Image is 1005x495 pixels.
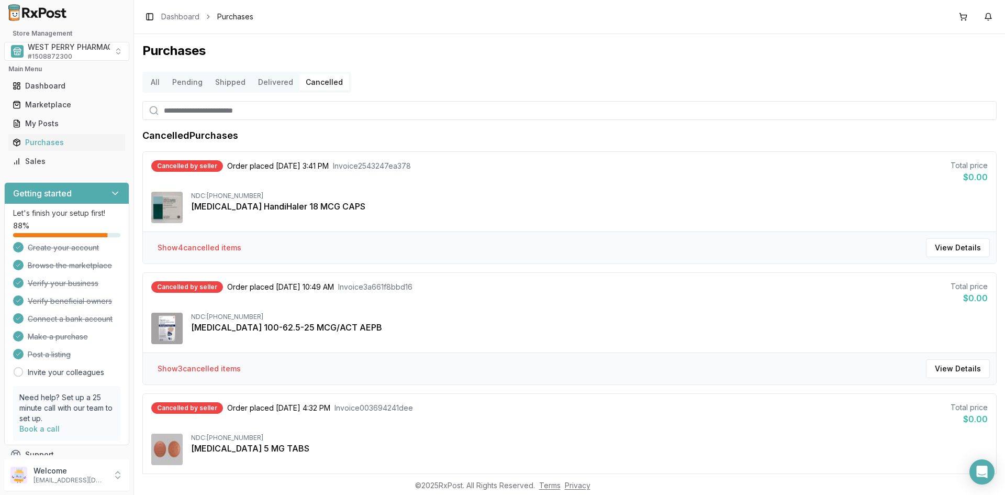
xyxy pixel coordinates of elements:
button: View Details [926,238,990,257]
button: Cancelled [299,74,349,91]
div: NDC: [PHONE_NUMBER] [191,434,988,442]
span: Invoice 3a661f8bbd16 [338,282,412,292]
a: Book a call [19,424,60,433]
button: Sales [4,153,129,170]
div: Cancelled by seller [151,160,223,172]
img: Tradjenta 5 MG TABS [151,434,183,465]
a: Sales [8,152,125,171]
span: Order placed [DATE] 3:41 PM [227,161,329,171]
span: Connect a bank account [28,314,113,324]
span: Browse the marketplace [28,260,112,271]
a: Dashboard [8,76,125,95]
button: Support [4,445,129,464]
div: Cancelled by seller [151,402,223,414]
span: # 1508872300 [28,52,72,61]
button: Show4cancelled items [149,238,250,257]
button: View Details [926,359,990,378]
span: Invoice 2543247ea378 [333,161,411,171]
a: My Posts [8,114,125,133]
div: Total price [951,281,988,292]
div: NDC: [PHONE_NUMBER] [191,313,988,321]
div: Sales [13,156,121,167]
img: User avatar [10,467,27,483]
span: 88 % [13,221,29,231]
img: Spiriva HandiHaler 18 MCG CAPS [151,192,183,223]
span: Make a purchase [28,332,88,342]
p: Welcome [33,466,106,476]
div: NDC: [PHONE_NUMBER] [191,192,988,200]
button: Marketplace [4,96,129,113]
a: Invite your colleagues [28,367,104,378]
a: Marketplace [8,95,125,114]
p: Let's finish your setup first! [13,208,120,218]
div: Total price [951,402,988,413]
a: Terms [539,481,561,490]
div: [MEDICAL_DATA] 5 MG TABS [191,442,988,455]
span: Order placed [DATE] 4:32 PM [227,403,330,413]
span: Post a listing [28,349,71,360]
div: My Posts [13,118,121,129]
div: $0.00 [951,292,988,304]
div: [MEDICAL_DATA] HandiHaler 18 MCG CAPS [191,200,988,213]
div: $0.00 [951,413,988,425]
h1: Cancelled Purchases [142,128,238,143]
div: Dashboard [13,81,121,91]
button: Shipped [209,74,252,91]
button: Delivered [252,74,299,91]
span: Purchases [217,12,253,22]
button: Dashboard [4,78,129,94]
div: Open Intercom Messenger [969,459,995,485]
h1: Purchases [142,42,997,59]
div: Purchases [13,137,121,148]
button: Pending [166,74,209,91]
button: Select a view [4,42,129,61]
button: My Posts [4,115,129,132]
span: Verify your business [28,278,98,289]
a: Privacy [565,481,590,490]
button: Show3cancelled items [149,359,249,378]
p: [EMAIL_ADDRESS][DOMAIN_NAME] [33,476,106,485]
h2: Store Management [4,29,129,38]
span: Invoice 003694241dee [334,403,413,413]
a: Dashboard [161,12,199,22]
p: Need help? Set up a 25 minute call with our team to set up. [19,392,114,424]
button: All [144,74,166,91]
h3: Getting started [13,187,72,200]
div: Marketplace [13,100,121,110]
div: Cancelled by seller [151,281,223,293]
span: WEST PERRY PHARMACY INC [28,42,133,52]
h2: Main Menu [8,65,125,73]
img: RxPost Logo [4,4,71,21]
a: Purchases [8,133,125,152]
span: Verify beneficial owners [28,296,112,306]
span: Create your account [28,243,99,253]
span: Order placed [DATE] 10:49 AM [227,282,334,292]
div: $0.00 [951,171,988,183]
nav: breadcrumb [161,12,253,22]
div: Total price [951,160,988,171]
img: Trelegy Ellipta 100-62.5-25 MCG/ACT AEPB [151,313,183,344]
div: [MEDICAL_DATA] 100-62.5-25 MCG/ACT AEPB [191,321,988,334]
button: Purchases [4,134,129,151]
